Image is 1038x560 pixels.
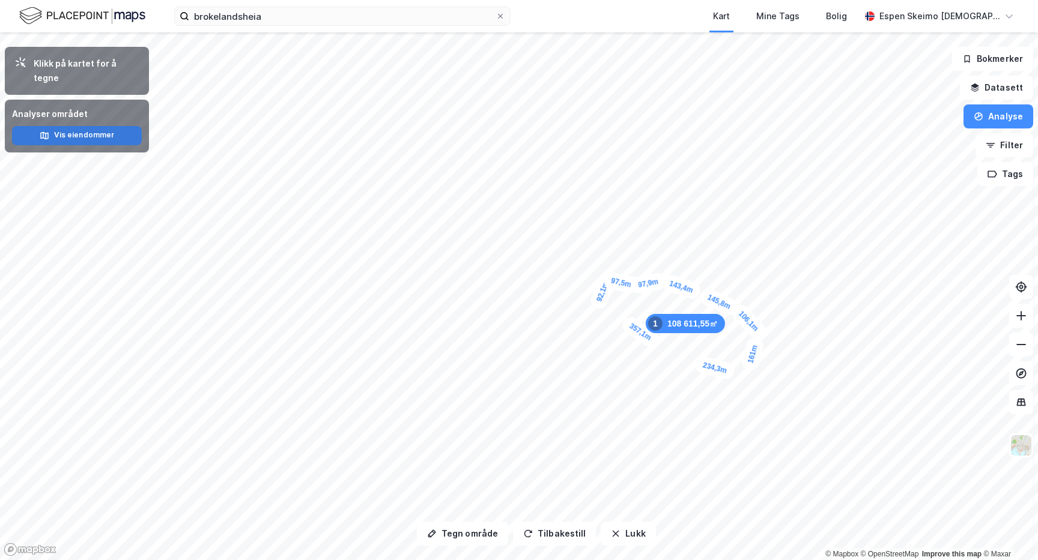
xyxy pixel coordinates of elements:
a: OpenStreetMap [861,550,919,558]
div: 1 [648,316,663,331]
div: Analyser området [12,107,142,121]
div: Espen Skeimo [DEMOGRAPHIC_DATA] [879,9,1000,23]
div: Mine Tags [756,9,800,23]
div: Map marker [698,286,740,318]
div: Klikk på kartet for å tegne [34,56,139,85]
div: Bolig [826,9,847,23]
div: Map marker [589,272,617,311]
button: Tegn område [417,522,508,546]
button: Analyse [964,104,1033,128]
button: Datasett [960,76,1033,100]
iframe: Chat Widget [978,502,1038,560]
button: Lukk [601,522,655,546]
img: logo.f888ab2527a4732fd821a326f86c7f29.svg [19,5,145,26]
div: Kart [713,9,730,23]
div: Map marker [740,336,765,372]
div: Kontrollprogram for chat [978,502,1038,560]
a: Improve this map [922,550,982,558]
a: Mapbox [825,550,858,558]
button: Vis eiendommer [12,126,142,145]
button: Tilbakestill [513,522,596,546]
input: Søk på adresse, matrikkel, gårdeiere, leietakere eller personer [189,7,496,25]
button: Bokmerker [952,47,1033,71]
button: Tags [977,162,1033,186]
div: Map marker [694,355,736,381]
div: Map marker [646,314,725,333]
div: Map marker [630,272,667,295]
div: Map marker [729,301,768,341]
div: Map marker [602,271,640,295]
div: Map marker [660,273,702,301]
div: Map marker [619,314,661,349]
button: Filter [976,133,1033,157]
a: Mapbox homepage [4,543,56,556]
img: Z [1010,434,1033,457]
